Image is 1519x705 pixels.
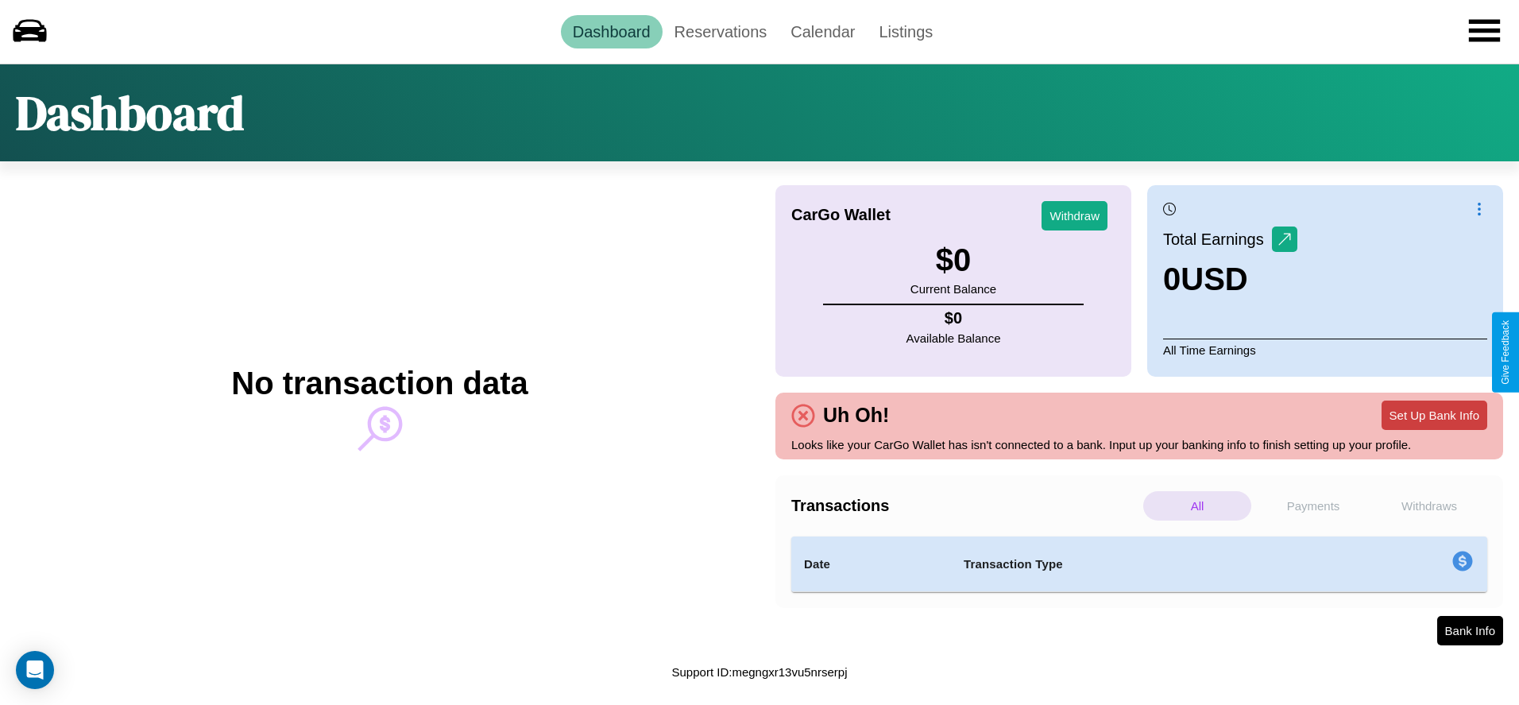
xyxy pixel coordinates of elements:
[791,206,891,224] h4: CarGo Wallet
[1382,401,1487,430] button: Set Up Bank Info
[1259,491,1367,521] p: Payments
[964,555,1323,574] h4: Transaction Type
[906,309,1001,327] h4: $ 0
[910,278,996,300] p: Current Balance
[1375,491,1483,521] p: Withdraws
[16,80,244,145] h1: Dashboard
[1143,491,1251,521] p: All
[1163,339,1487,361] p: All Time Earnings
[779,15,867,48] a: Calendar
[16,651,54,689] div: Open Intercom Messenger
[1437,616,1503,645] button: Bank Info
[867,15,945,48] a: Listings
[1042,201,1107,230] button: Withdraw
[1163,225,1272,254] p: Total Earnings
[906,327,1001,349] p: Available Balance
[231,366,528,401] h2: No transaction data
[561,15,663,48] a: Dashboard
[815,404,897,427] h4: Uh Oh!
[791,434,1487,455] p: Looks like your CarGo Wallet has isn't connected to a bank. Input up your banking info to finish ...
[804,555,938,574] h4: Date
[791,536,1487,592] table: simple table
[910,242,996,278] h3: $ 0
[663,15,779,48] a: Reservations
[672,661,848,683] p: Support ID: megngxr13vu5nrserpj
[1163,261,1297,297] h3: 0 USD
[1500,320,1511,385] div: Give Feedback
[791,497,1139,515] h4: Transactions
